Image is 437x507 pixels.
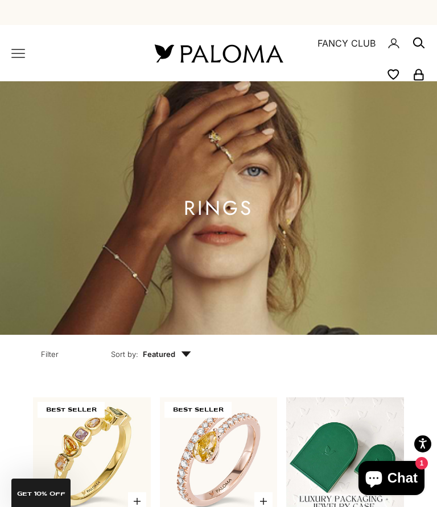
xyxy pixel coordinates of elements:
a: FANCY CLUB [318,36,376,51]
div: GET 10% Off [11,479,71,507]
span: Featured [143,348,191,360]
nav: Secondary navigation [310,25,426,81]
nav: Primary navigation [11,47,127,60]
button: Filter [15,335,85,370]
span: BEST SELLER [164,402,232,418]
span: BEST SELLER [38,402,105,418]
h1: Rings [184,201,253,215]
span: GET 10% Off [17,491,65,497]
button: Sort by: Featured [85,335,217,370]
inbox-online-store-chat: Shopify online store chat [355,461,428,498]
span: Sort by: [111,348,138,360]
